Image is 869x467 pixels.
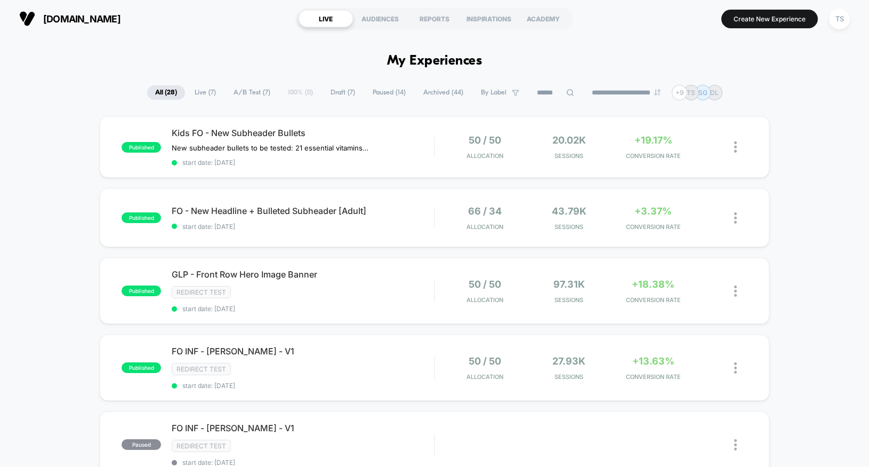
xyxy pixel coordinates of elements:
span: FO INF - [PERSON_NAME] - V1 [172,423,434,433]
span: published [122,212,161,223]
img: close [734,141,737,153]
span: Kids FO - New Subheader Bullets [172,128,434,138]
span: FO INF - [PERSON_NAME] - V1 [172,346,434,357]
span: start date: [DATE] [172,305,434,313]
div: INSPIRATIONS [462,10,516,27]
span: start date: [DATE] [172,382,434,390]
div: TS [829,9,850,29]
span: Draft ( 7 ) [323,85,363,100]
span: Redirect Test [172,286,231,298]
span: [DOMAIN_NAME] [43,13,120,25]
span: paused [122,439,161,450]
span: +13.63% [632,355,674,367]
span: Allocation [466,152,503,160]
span: By Label [481,89,506,97]
span: 97.31k [553,279,585,290]
img: close [734,439,737,450]
span: Redirect Test [172,363,231,375]
div: LIVE [299,10,353,27]
span: start date: [DATE] [172,223,434,231]
span: New subheader bullets to be tested: 21 essential vitamins from 100% organic fruits & veggiesSuppo... [172,144,369,152]
span: Sessions [530,152,609,160]
span: start date: [DATE] [172,159,434,167]
span: start date: [DATE] [172,458,434,466]
span: Redirect Test [172,440,231,452]
span: published [122,362,161,373]
img: end [654,89,661,96]
span: Live ( 7 ) [187,85,224,100]
div: AUDIENCES [353,10,407,27]
div: REPORTS [407,10,462,27]
span: Allocation [466,296,503,304]
span: Allocation [466,373,503,381]
img: close [734,286,737,297]
img: close [734,362,737,374]
span: CONVERSION RATE [614,152,693,160]
span: Sessions [530,373,609,381]
span: Paused ( 14 ) [365,85,414,100]
span: Allocation [466,223,503,231]
span: 50 / 50 [469,134,501,146]
span: CONVERSION RATE [614,223,693,231]
span: Sessions [530,223,609,231]
span: CONVERSION RATE [614,373,693,381]
span: +18.38% [632,279,674,290]
p: DL [710,89,719,97]
button: Create New Experience [721,10,818,28]
span: GLP - Front Row Hero Image Banner [172,269,434,280]
div: + 9 [672,85,687,100]
span: 66 / 34 [468,205,502,217]
span: 20.02k [552,134,586,146]
span: published [122,286,161,296]
button: [DOMAIN_NAME] [16,10,124,27]
span: FO - New Headline + Bulleted Subheader [Adult] [172,205,434,216]
span: Sessions [530,296,609,304]
span: 27.93k [552,355,585,367]
span: CONVERSION RATE [614,296,693,304]
span: published [122,142,161,153]
span: +19.17% [634,134,672,146]
span: All ( 28 ) [147,85,185,100]
span: +3.37% [634,205,672,217]
img: close [734,212,737,224]
span: 50 / 50 [469,279,501,290]
span: Archived ( 44 ) [415,85,471,100]
img: Visually logo [19,11,35,27]
span: A/B Test ( 7 ) [226,85,278,100]
p: SG [698,89,707,97]
span: 43.79k [552,205,586,217]
div: ACADEMY [516,10,570,27]
span: 50 / 50 [469,355,501,367]
h1: My Experiences [387,53,482,69]
p: TS [687,89,695,97]
button: TS [826,8,853,30]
